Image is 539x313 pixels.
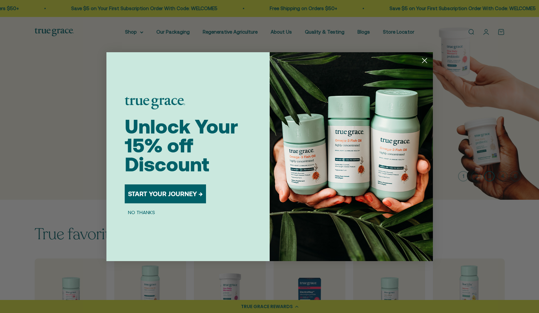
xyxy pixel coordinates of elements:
img: 098727d5-50f8-4f9b-9554-844bb8da1403.jpeg [270,52,433,261]
img: logo placeholder [125,97,185,109]
span: Unlock Your 15% off Discount [125,115,238,176]
button: START YOUR JOURNEY → [125,184,206,203]
button: NO THANKS [125,209,158,216]
button: Close dialog [419,55,430,66]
